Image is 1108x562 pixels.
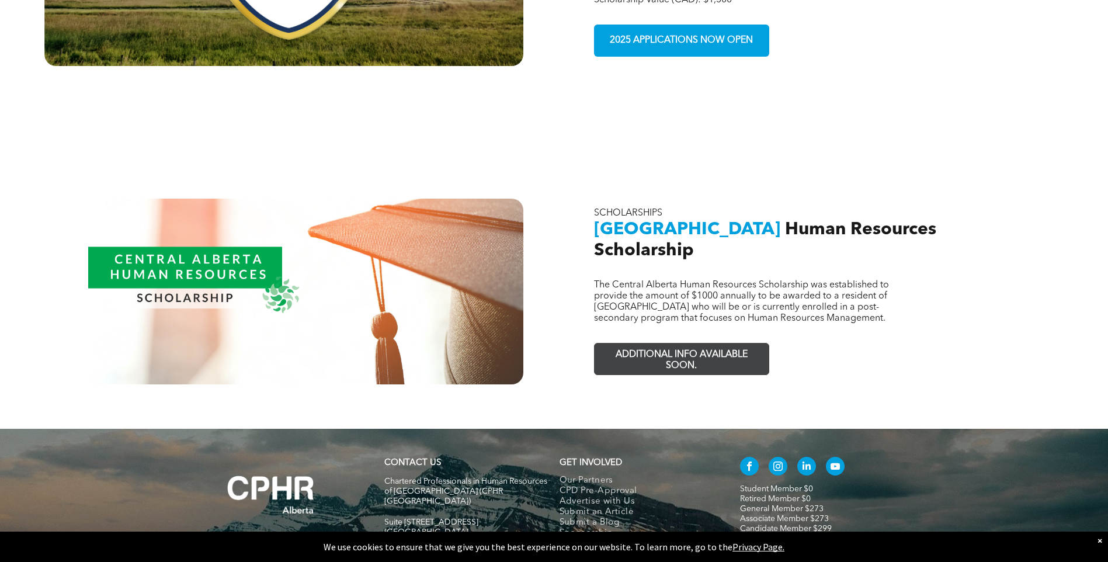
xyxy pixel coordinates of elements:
a: facebook [740,457,759,478]
span: Chartered Professionals in Human Resources of [GEOGRAPHIC_DATA] (CPHR [GEOGRAPHIC_DATA]) [384,477,547,505]
span: ADDITIONAL INFO AVAILABLE SOON. [596,344,767,377]
a: Submit a Blog [560,518,715,528]
span: [GEOGRAPHIC_DATA] [594,221,780,238]
span: [GEOGRAPHIC_DATA], [GEOGRAPHIC_DATA] Canada T2G 1A1 [384,528,533,546]
a: CONTACT US [384,459,441,467]
span: 2025 APPLICATIONS NOW OPEN [606,29,757,52]
a: Our Partners [560,476,715,486]
a: instagram [769,457,787,478]
div: Dismiss notification [1097,535,1102,546]
a: Submit an Article [560,507,715,518]
a: Student Member $0 [740,485,813,493]
span: GET INVOLVED [560,459,622,467]
a: Sponsorship [560,528,715,539]
a: Advertise with Us [560,497,715,507]
a: 2025 APPLICATIONS NOW OPEN [594,25,769,57]
a: Associate Member $273 [740,515,829,523]
span: The Central Alberta Human Resources Scholarship was established to provide the amount of $1000 an... [594,280,889,323]
span: Suite [STREET_ADDRESS] [384,518,478,526]
a: General Member $273 [740,505,824,513]
img: A white background with a few lines on it [204,452,338,537]
a: Candidate Member $299 [740,525,832,533]
a: Privacy Page. [732,541,784,553]
a: CPD Pre-Approval [560,486,715,497]
a: ADDITIONAL INFO AVAILABLE SOON. [594,343,769,375]
a: linkedin [797,457,816,478]
a: youtube [826,457,845,478]
a: Retired Member $0 [740,495,811,503]
span: SCHOLARSHIPS [594,209,662,218]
